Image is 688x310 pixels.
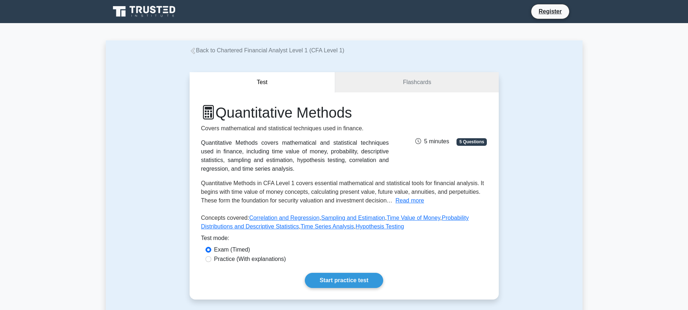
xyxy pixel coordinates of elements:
label: Exam (Timed) [214,245,250,254]
div: Test mode: [201,234,487,245]
a: Back to Chartered Financial Analyst Level 1 (CFA Level 1) [190,47,345,53]
a: Time Series Analysis [300,223,354,230]
span: 5 minutes [415,138,449,144]
span: Quantitative Methods in CFA Level 1 covers essential mathematical and statistical tools for finan... [201,180,484,204]
span: 5 Questions [456,138,487,145]
button: Read more [395,196,424,205]
div: Quantitative Methods covers mathematical and statistical techniques used in finance, including ti... [201,139,389,173]
h1: Quantitative Methods [201,104,389,121]
a: Hypothesis Testing [356,223,404,230]
button: Test [190,72,336,93]
p: Covers mathematical and statistical techniques used in finance. [201,124,389,133]
a: Correlation and Regression [249,215,320,221]
p: Concepts covered: , , , , , [201,214,487,234]
label: Practice (With explanations) [214,255,286,263]
a: Sampling and Estimation [321,215,385,221]
a: Flashcards [335,72,498,93]
a: Start practice test [305,273,383,288]
a: Time Value of Money [387,215,440,221]
a: Register [534,7,566,16]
